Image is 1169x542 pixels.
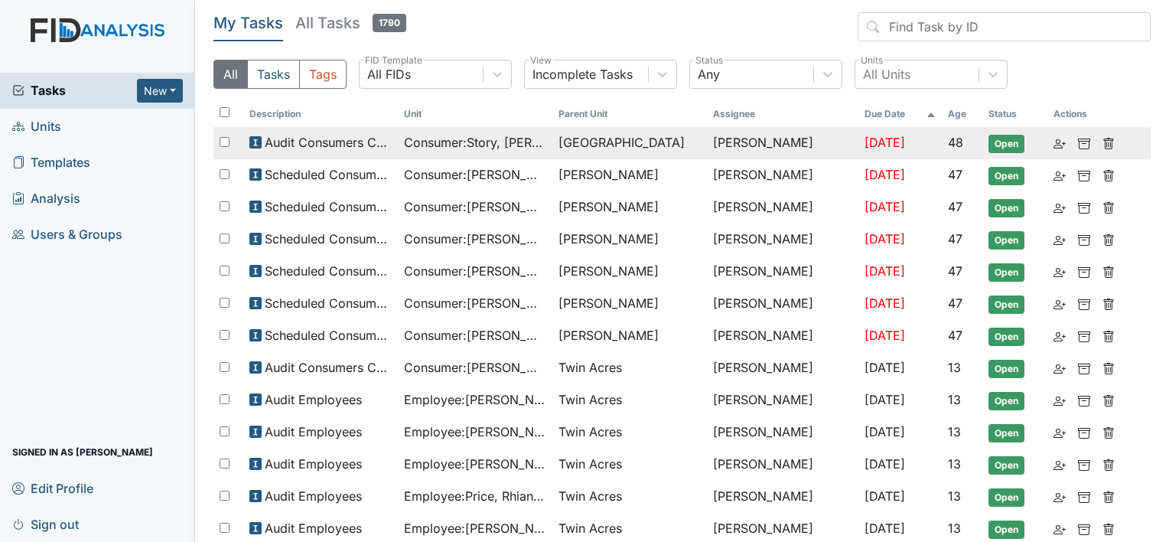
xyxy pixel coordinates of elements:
span: Consumer : Story, [PERSON_NAME] [404,133,546,152]
span: 47 [948,167,962,182]
th: Toggle SortBy [398,101,552,127]
span: 47 [948,295,962,311]
span: Consumer : [PERSON_NAME] [404,358,546,377]
span: Consumer : [PERSON_NAME] [404,262,546,280]
button: All [213,60,248,89]
span: Templates [12,151,90,175]
div: All FIDs [367,65,411,83]
span: Twin Acres [558,455,622,473]
span: Audit Employees [265,390,362,409]
span: Open [988,392,1024,410]
span: [DATE] [865,231,905,247]
a: Delete [1102,358,1115,377]
span: Open [988,488,1024,507]
th: Toggle SortBy [243,101,398,127]
span: Units [12,115,61,139]
span: [DATE] [865,488,905,504]
span: [DATE] [865,521,905,536]
button: Tasks [247,60,300,89]
span: Open [988,231,1024,250]
a: Delete [1102,262,1115,280]
a: Archive [1078,358,1090,377]
a: Delete [1102,390,1115,409]
span: Scheduled Consumer Chart Review [265,326,392,344]
input: Toggle All Rows Selected [220,107,230,117]
a: Delete [1102,519,1115,537]
a: Delete [1102,294,1115,312]
span: 47 [948,328,962,343]
span: 13 [948,488,961,504]
a: Archive [1078,455,1090,473]
span: 47 [948,263,962,279]
span: [PERSON_NAME] [558,262,659,280]
span: 13 [948,360,961,375]
span: Scheduled Consumer Chart Review [265,262,392,280]
span: Consumer : [PERSON_NAME] [404,294,546,312]
span: Scheduled Consumer Chart Review [265,165,392,184]
span: [DATE] [865,392,905,407]
td: [PERSON_NAME] [707,159,858,191]
span: Employee : [PERSON_NAME] [404,423,546,441]
a: Tasks [12,81,137,100]
span: Open [988,521,1024,539]
span: Scheduled Consumer Chart Review [265,198,392,216]
th: Toggle SortBy [982,101,1047,127]
button: New [137,79,183,103]
span: [PERSON_NAME] [558,326,659,344]
a: Archive [1078,230,1090,248]
span: Sign out [12,512,79,536]
a: Archive [1078,165,1090,184]
td: [PERSON_NAME] [707,481,858,513]
a: Archive [1078,198,1090,216]
span: [DATE] [865,135,905,150]
div: Any [698,65,720,83]
span: Twin Acres [558,358,622,377]
span: Employee : [PERSON_NAME] [404,390,546,409]
span: 13 [948,521,961,536]
a: Archive [1078,423,1090,441]
a: Delete [1102,326,1115,344]
span: Employee : [PERSON_NAME][GEOGRAPHIC_DATA] [404,455,546,473]
span: 48 [948,135,963,150]
span: [DATE] [865,360,905,375]
span: [GEOGRAPHIC_DATA] [558,133,685,152]
span: Twin Acres [558,519,622,537]
a: Archive [1078,262,1090,280]
span: [DATE] [865,263,905,279]
a: Archive [1078,487,1090,505]
span: [DATE] [865,456,905,472]
span: Audit Employees [265,519,362,537]
a: Archive [1078,133,1090,152]
a: Delete [1102,487,1115,505]
span: Open [988,360,1024,378]
span: [DATE] [865,199,905,214]
td: [PERSON_NAME] [707,191,858,224]
td: [PERSON_NAME] [707,224,858,256]
span: 47 [948,231,962,247]
button: Tags [299,60,347,89]
td: [PERSON_NAME] [707,256,858,288]
a: Delete [1102,230,1115,248]
span: [PERSON_NAME] [558,230,659,248]
input: Find Task by ID [858,12,1151,41]
span: Open [988,135,1024,153]
a: Delete [1102,423,1115,441]
span: Signed in as [PERSON_NAME] [12,440,153,464]
span: Audit Consumers Charts [265,358,392,377]
h5: My Tasks [213,12,283,34]
td: [PERSON_NAME] [707,384,858,416]
span: Analysis [12,187,80,211]
span: Users & Groups [12,223,122,247]
div: Incomplete Tasks [532,65,633,83]
span: Scheduled Consumer Chart Review [265,230,392,248]
span: Open [988,295,1024,314]
div: Type filter [213,60,347,89]
span: Open [988,456,1024,475]
span: [DATE] [865,167,905,182]
span: Open [988,424,1024,442]
th: Actions [1047,101,1124,127]
span: Open [988,263,1024,282]
span: [DATE] [865,424,905,439]
a: Archive [1078,326,1090,344]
